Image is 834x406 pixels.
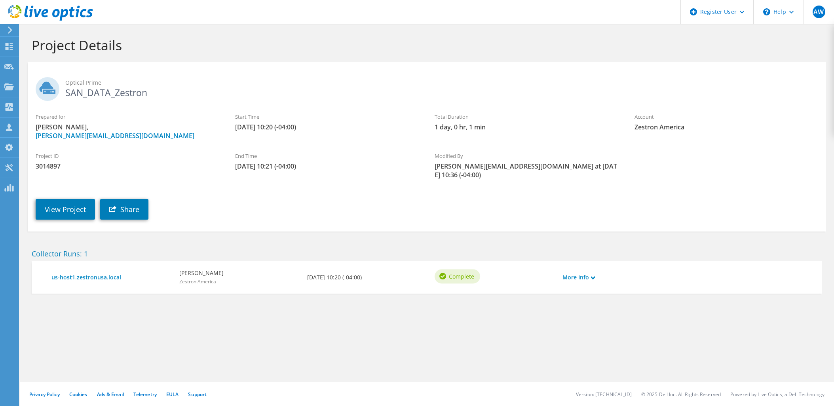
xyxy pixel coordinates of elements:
[813,6,825,18] span: AW
[36,123,219,140] span: [PERSON_NAME],
[763,8,770,15] svg: \n
[36,113,219,121] label: Prepared for
[307,273,362,282] b: [DATE] 10:20 (-04:00)
[179,278,216,285] span: Zestron America
[97,391,124,398] a: Ads & Email
[235,152,419,160] label: End Time
[188,391,207,398] a: Support
[576,391,632,398] li: Version: [TECHNICAL_ID]
[435,113,618,121] label: Total Duration
[235,123,419,131] span: [DATE] 10:20 (-04:00)
[32,249,822,258] h2: Collector Runs: 1
[635,123,818,131] span: Zestron America
[435,152,618,160] label: Modified By
[29,391,60,398] a: Privacy Policy
[435,123,618,131] span: 1 day, 0 hr, 1 min
[179,269,224,277] b: [PERSON_NAME]
[65,78,818,87] span: Optical Prime
[36,152,219,160] label: Project ID
[36,199,95,220] a: View Project
[449,272,474,281] span: Complete
[635,113,818,121] label: Account
[235,162,419,171] span: [DATE] 10:21 (-04:00)
[641,391,721,398] li: © 2025 Dell Inc. All Rights Reserved
[235,113,419,121] label: Start Time
[51,273,171,282] a: us-host1.zestronusa.local
[435,162,618,179] span: [PERSON_NAME][EMAIL_ADDRESS][DOMAIN_NAME] at [DATE] 10:36 (-04:00)
[69,391,87,398] a: Cookies
[100,199,148,220] a: Share
[36,77,818,97] h2: SAN_DATA_Zestron
[562,273,595,282] a: More Info
[36,131,194,140] a: [PERSON_NAME][EMAIL_ADDRESS][DOMAIN_NAME]
[32,37,818,53] h1: Project Details
[166,391,179,398] a: EULA
[730,391,825,398] li: Powered by Live Optics, a Dell Technology
[133,391,157,398] a: Telemetry
[36,162,219,171] span: 3014897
